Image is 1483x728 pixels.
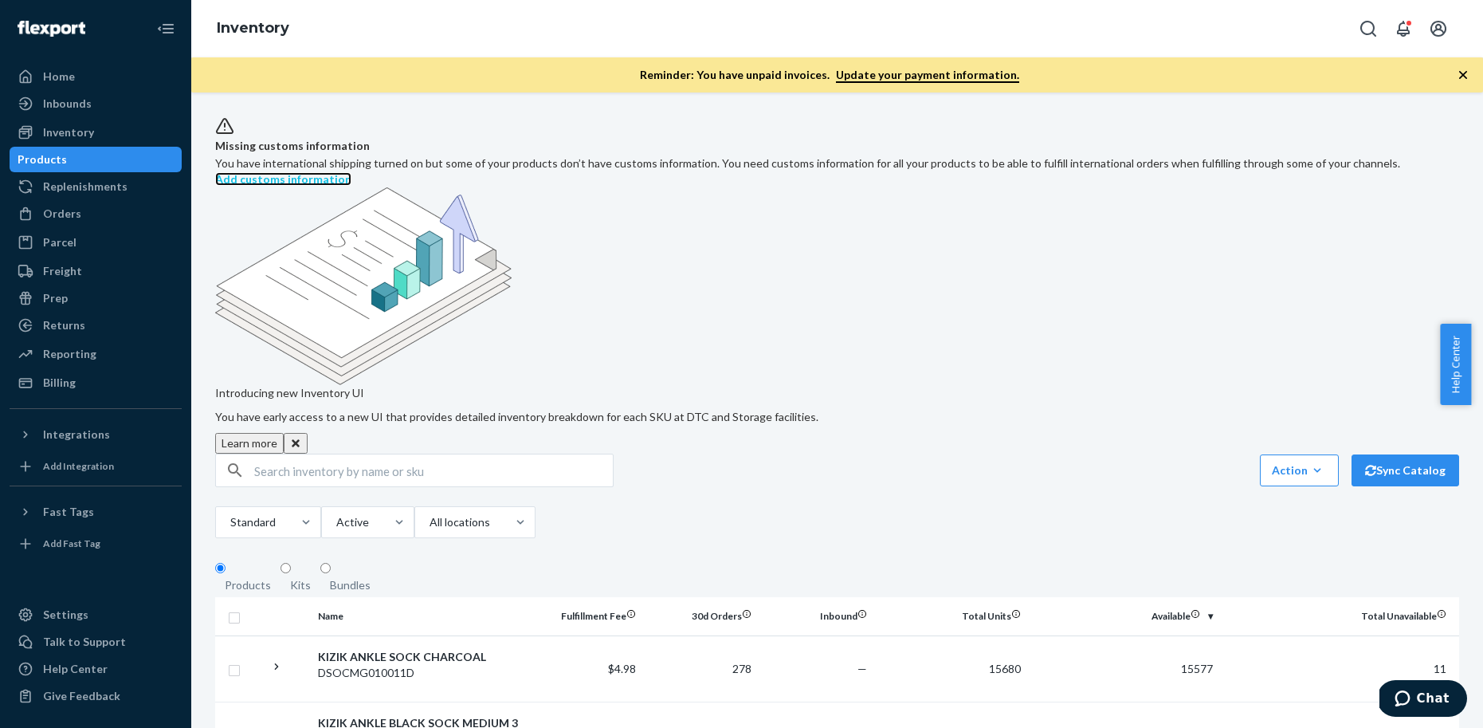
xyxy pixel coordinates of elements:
[10,531,182,557] a: Add Fast Tag
[230,514,274,530] div: Standard
[642,597,758,636] th: 30d Orders
[758,597,873,636] th: Inbound
[43,375,76,391] div: Billing
[43,69,75,85] div: Home
[10,370,182,395] a: Billing
[254,455,613,486] input: Search inventory by name or sku
[43,504,94,520] div: Fast Tags
[642,636,758,702] td: 278
[10,683,182,709] button: Give Feedback
[1219,597,1459,636] th: Total Unavailable
[43,427,110,443] div: Integrations
[10,285,182,311] a: Prep
[640,67,1019,83] p: Reminder: You have unpaid invoices.
[10,147,182,172] a: Products
[10,230,182,255] a: Parcel
[43,317,85,333] div: Returns
[10,258,182,284] a: Freight
[215,172,351,186] a: Add customs information
[215,136,1459,155] span: Missing customs information
[284,433,308,454] button: Close
[10,201,182,226] a: Orders
[43,537,100,550] div: Add Fast Tag
[1440,324,1471,405] button: Help Center
[608,662,636,675] span: $4.98
[43,634,126,650] div: Talk to Support
[318,665,521,681] div: DSOCMG010011D
[204,6,302,52] ol: breadcrumbs
[215,187,512,385] img: new-reports-banner-icon.82668bd98b6a51aee86340f2a7b77ae3.png
[10,313,182,338] a: Returns
[330,577,371,593] div: Bundles
[1352,13,1384,45] button: Open Search Box
[1181,662,1213,675] span: 15577
[1387,13,1419,45] button: Open notifications
[10,91,182,116] a: Inbounds
[1379,680,1467,720] iframe: Opens a widget where you can chat to one of our agents
[1352,455,1459,486] button: Sync Catalog
[215,433,284,454] button: Learn more
[10,341,182,367] a: Reporting
[836,68,1019,83] a: Update your payment information.
[43,607,88,623] div: Settings
[43,96,92,112] div: Inbounds
[43,234,77,250] div: Parcel
[312,597,528,636] th: Name
[18,152,67,167] div: Products
[1422,13,1454,45] button: Open account menu
[43,459,114,473] div: Add Integration
[43,290,68,306] div: Prep
[276,514,277,530] input: Standard
[43,206,81,222] div: Orders
[1272,462,1327,478] div: Action
[10,174,182,199] a: Replenishments
[215,385,1459,401] p: Introducing new Inventory UI
[43,124,94,140] div: Inventory
[490,514,492,530] input: All locations
[217,19,289,37] a: Inventory
[528,597,643,636] th: Fulfillment Fee
[10,422,182,447] button: Integrations
[43,688,120,704] div: Give Feedback
[10,629,182,655] button: Talk to Support
[215,563,226,573] input: Products
[10,64,182,89] a: Home
[1027,597,1219,636] th: Available
[10,120,182,145] a: Inventory
[318,649,521,665] div: KIZIK ANKLE SOCK CHARCOAL
[1434,662,1446,675] span: 11
[10,454,182,479] a: Add Integration
[10,656,182,682] a: Help Center
[989,662,1021,675] span: 15680
[43,263,82,279] div: Freight
[320,563,331,573] input: Bundles
[369,514,371,530] input: Active
[18,21,85,37] img: Flexport logo
[43,661,108,677] div: Help Center
[225,577,271,593] div: Products
[1260,455,1339,486] button: Action
[10,602,182,628] a: Settings
[430,514,488,530] div: All locations
[215,155,1459,171] div: You have international shipping turned on but some of your products don’t have customs informatio...
[43,346,96,362] div: Reporting
[336,514,367,530] div: Active
[215,409,1459,425] p: You have early access to a new UI that provides detailed inventory breakdown for each SKU at DTC ...
[290,577,311,593] div: Kits
[873,597,1027,636] th: Total Units
[10,499,182,525] button: Fast Tags
[281,563,291,573] input: Kits
[150,13,182,45] button: Close Navigation
[857,662,867,675] span: —
[43,179,128,195] div: Replenishments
